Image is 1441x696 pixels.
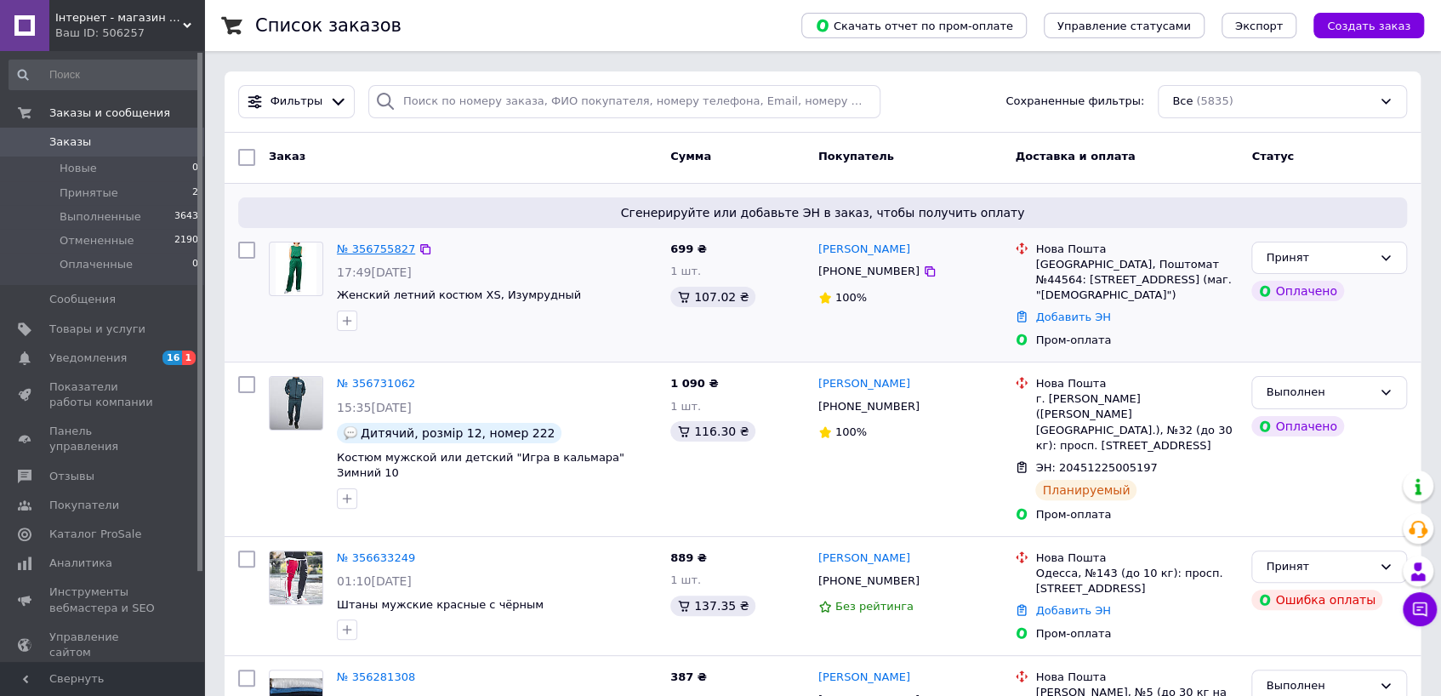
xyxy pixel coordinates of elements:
span: Дитячий, розмір 12, номер 222 [361,426,555,440]
span: Сообщения [49,292,116,307]
span: Сгенерируйте или добавьте ЭН в заказ, чтобы получить оплату [245,204,1400,221]
button: Управление статусами [1044,13,1205,38]
span: 1 шт. [670,265,701,277]
a: № 356731062 [337,377,415,390]
span: Покупатели [49,498,119,513]
span: 3643 [174,209,198,225]
span: ЭН: 20451225005197 [1035,461,1157,474]
img: Фото товару [270,551,322,604]
div: 137.35 ₴ [670,596,755,616]
span: 16 [162,351,182,365]
button: Создать заказ [1313,13,1424,38]
span: Инструменты вебмастера и SEO [49,585,157,615]
div: Оплачено [1251,416,1343,436]
a: [PERSON_NAME] [818,670,910,686]
a: Фото товару [269,376,323,431]
span: Товары и услуги [49,322,145,337]
div: Принят [1266,558,1372,576]
span: Показатели работы компании [49,379,157,410]
span: Сохраненные фильтры: [1005,94,1144,110]
span: Управление сайтом [49,630,157,660]
span: Заказы [49,134,91,150]
a: Фото товару [269,242,323,296]
span: Статус [1251,150,1294,163]
span: 1 шт. [670,400,701,413]
span: Скачать отчет по пром-оплате [815,18,1013,33]
a: [PERSON_NAME] [818,376,910,392]
span: 2 [192,185,198,201]
img: Фото товару [276,242,316,295]
div: Нова Пошта [1035,670,1238,685]
button: Экспорт [1222,13,1296,38]
div: Ошибка оплаты [1251,590,1382,610]
a: [PERSON_NAME] [818,551,910,567]
a: Женский летний костюм XS, Изумрудный [337,288,581,301]
div: Пром-оплата [1035,626,1238,642]
span: Аналитика [49,556,112,571]
span: (5835) [1196,94,1233,107]
span: 889 ₴ [670,551,707,564]
span: Сумма [670,150,711,163]
input: Поиск по номеру заказа, ФИО покупателя, номеру телефона, Email, номеру накладной [368,85,880,118]
div: Одесса, №143 (до 10 кг): просп. [STREET_ADDRESS] [1035,566,1238,596]
span: Оплаченные [60,257,133,272]
span: Новые [60,161,97,176]
span: Інтернет - магазин "Одяг для тебе і твоїх друзів" [55,10,183,26]
a: Создать заказ [1296,19,1424,31]
a: Фото товару [269,551,323,605]
a: Добавить ЭН [1035,311,1110,323]
a: № 356755827 [337,242,415,255]
div: Выполнен [1266,677,1372,695]
span: Уведомления [49,351,127,366]
div: 116.30 ₴ [670,421,755,442]
span: 1 шт. [670,573,701,586]
a: [PERSON_NAME] [818,242,910,258]
span: 1 090 ₴ [670,377,718,390]
a: Штаны мужские красные с чёрным [337,598,544,611]
span: 100% [835,291,867,304]
a: Добавить ЭН [1035,604,1110,617]
img: Фото товару [270,377,322,430]
span: Без рейтинга [835,600,914,613]
h1: Список заказов [255,15,402,36]
div: Пром-оплата [1035,507,1238,522]
button: Скачать отчет по пром-оплате [801,13,1027,38]
span: Создать заказ [1327,20,1410,32]
div: [GEOGRAPHIC_DATA], Поштомат №44564: [STREET_ADDRESS] (маг. "[DEMOGRAPHIC_DATA]") [1035,257,1238,304]
span: Управление статусами [1057,20,1191,32]
button: Чат с покупателем [1403,592,1437,626]
a: Костюм мужской или детский "Игра в кальмара" Зимний 10 [337,451,624,480]
span: Все [1172,94,1193,110]
span: Доставка и оплата [1015,150,1135,163]
span: Заказы и сообщения [49,106,170,121]
span: Фильтры [271,94,323,110]
span: 699 ₴ [670,242,707,255]
span: Выполненные [60,209,141,225]
a: № 356281308 [337,670,415,683]
span: Заказ [269,150,305,163]
span: 2190 [174,233,198,248]
span: 100% [835,425,867,438]
span: 01:10[DATE] [337,574,412,588]
img: :speech_balloon: [344,426,357,440]
span: 0 [192,161,198,176]
span: Каталог ProSale [49,527,141,542]
a: № 356633249 [337,551,415,564]
span: Отмененные [60,233,134,248]
span: 387 ₴ [670,670,707,683]
div: [PHONE_NUMBER] [815,396,923,418]
div: Нова Пошта [1035,376,1238,391]
div: [PHONE_NUMBER] [815,260,923,282]
div: Планируемый [1035,480,1136,500]
span: 15:35[DATE] [337,401,412,414]
span: Принятые [60,185,118,201]
span: Экспорт [1235,20,1283,32]
div: Оплачено [1251,281,1343,301]
div: Нова Пошта [1035,551,1238,566]
div: Пром-оплата [1035,333,1238,348]
span: Панель управления [49,424,157,454]
span: 1 [182,351,196,365]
